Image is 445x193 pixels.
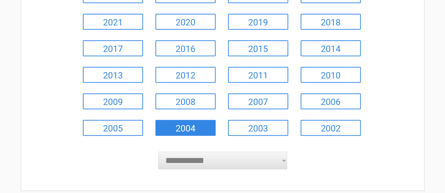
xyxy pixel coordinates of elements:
[301,120,361,136] a: 2002
[301,40,361,56] a: 2014
[83,67,143,83] a: 2013
[228,120,288,136] a: 2003
[155,14,216,30] a: 2020
[301,67,361,83] a: 2010
[155,93,216,109] a: 2008
[83,14,143,30] a: 2021
[301,93,361,109] a: 2006
[228,40,288,56] a: 2015
[155,67,216,83] a: 2012
[228,67,288,83] a: 2011
[301,14,361,30] a: 2018
[228,14,288,30] a: 2019
[83,93,143,109] a: 2009
[228,93,288,109] a: 2007
[83,120,143,136] a: 2005
[83,40,143,56] a: 2017
[155,40,216,56] a: 2016
[155,120,216,136] a: 2004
